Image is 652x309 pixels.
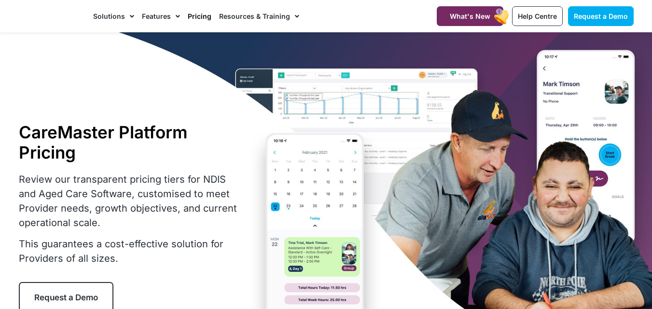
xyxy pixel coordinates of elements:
[19,172,238,230] p: Review our transparent pricing tiers for NDIS and Aged Care Software, customised to meet Provider...
[518,12,557,20] span: Help Centre
[437,6,503,26] a: What's New
[19,122,238,162] h1: CareMaster Platform Pricing
[568,6,634,26] a: Request a Demo
[512,6,563,26] a: Help Centre
[450,12,490,20] span: What's New
[34,293,98,302] span: Request a Demo
[574,12,628,20] span: Request a Demo
[19,9,84,24] img: CareMaster Logo
[19,237,238,266] p: This guarantees a cost-effective solution for Providers of all sizes.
